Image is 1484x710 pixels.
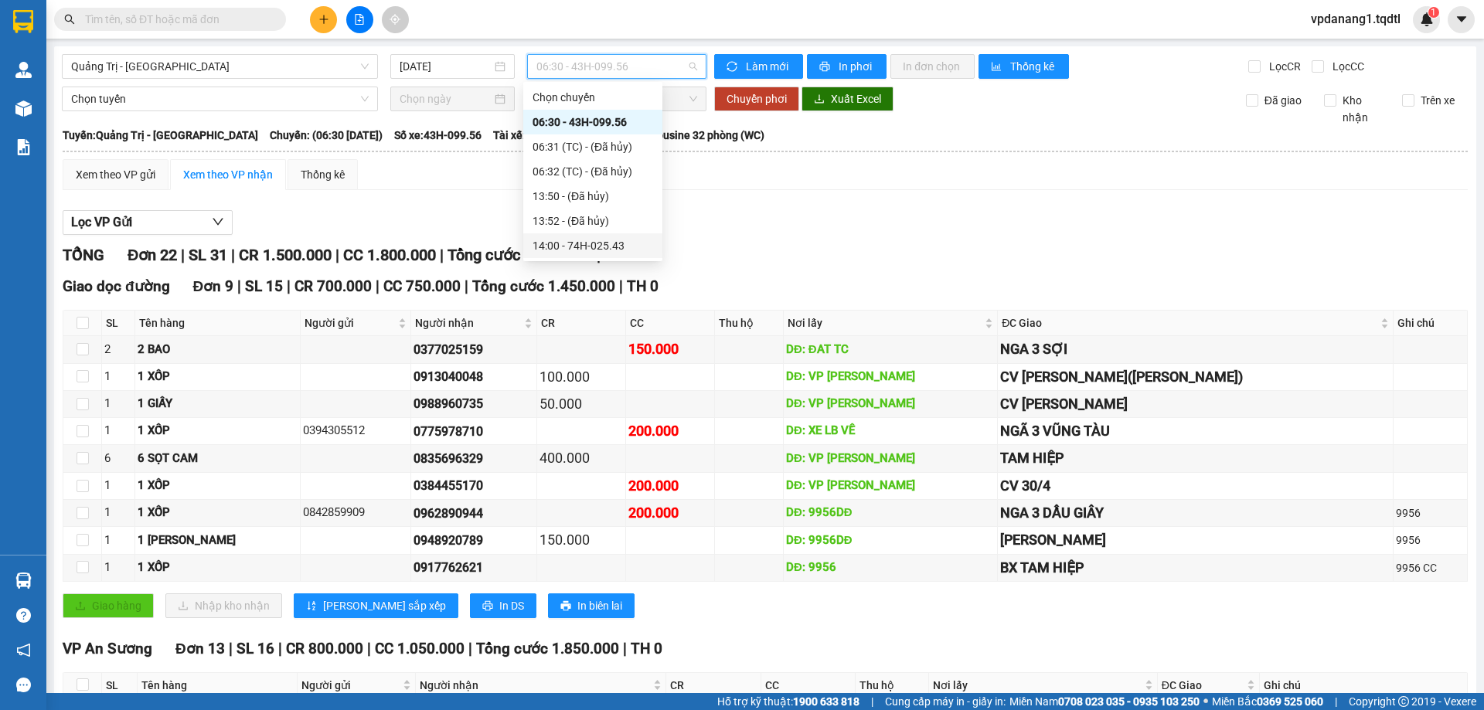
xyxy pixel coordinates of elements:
th: Tên hàng [135,311,301,336]
span: SL 16 [237,640,274,657]
div: 9956 [1396,532,1465,549]
button: downloadNhập kho nhận [165,593,282,618]
span: printer [819,61,832,73]
button: printerIn biên lai [548,593,635,618]
span: TỔNG [63,246,104,264]
div: Xem theo VP gửi [76,166,155,183]
span: Xuất Excel [831,90,881,107]
th: Ghi chú [1260,673,1467,698]
div: Thống kê [301,166,345,183]
span: question-circle [16,608,31,623]
button: caret-down [1448,6,1475,33]
span: Tổng cước 1.850.000 [476,640,619,657]
span: CC 750.000 [383,277,461,295]
div: 1 GIẤY [138,395,298,413]
img: warehouse-icon [15,62,32,78]
span: In biên lai [577,597,622,614]
b: Tuyến: Quảng Trị - [GEOGRAPHIC_DATA] [63,129,258,141]
span: Lọc CC [1326,58,1367,75]
span: caret-down [1455,12,1469,26]
th: SL [102,673,138,698]
div: 0988960735 [414,394,534,413]
span: 06:30 - 43H-099.56 [536,55,697,78]
button: syncLàm mới [714,54,803,79]
span: SL 31 [189,246,227,264]
span: SL 15 [245,277,283,295]
div: DĐ: 9956DĐ [786,532,995,550]
img: warehouse-icon [15,100,32,117]
span: | [237,277,241,295]
div: 400.000 [539,447,623,469]
button: Chuyển phơi [714,87,799,111]
span: plus [318,14,329,25]
div: 0377025159 [414,340,534,359]
th: CR [666,673,761,698]
div: 1 XỐP [138,368,298,386]
span: Số xe: 43H-099.56 [394,127,482,144]
span: | [1335,693,1337,710]
span: In DS [499,597,524,614]
button: printerIn DS [470,593,536,618]
th: Thu hộ [856,673,929,698]
div: DĐ: VP [PERSON_NAME] [786,395,995,413]
div: Chọn chuyến [523,85,662,110]
div: 6 SỌT CAM [138,450,298,468]
button: bar-chartThống kê [979,54,1069,79]
span: | [278,640,282,657]
div: 1 XỐP [138,504,298,522]
span: message [16,678,31,692]
input: Tìm tên, số ĐT hoặc mã đơn [85,11,267,28]
img: icon-new-feature [1420,12,1434,26]
span: sort-ascending [306,600,317,613]
div: 200.000 [628,502,712,524]
span: ĐC Giao [1002,314,1377,331]
div: 1 [PERSON_NAME] [138,532,298,550]
span: | [181,246,185,264]
div: 150.000 [628,338,712,360]
div: Chọn chuyến [533,89,653,106]
span: Người gửi [305,314,396,331]
input: 14/10/2025 [400,58,492,75]
span: CC 1.800.000 [343,246,436,264]
span: Hỗ trợ kỹ thuật: [717,693,859,710]
span: | [871,693,873,710]
div: 1 [104,422,132,440]
div: NGA 3 SỢI [1000,338,1390,360]
div: 1 [104,395,132,413]
span: bar-chart [991,61,1004,73]
span: Chọn tuyến [71,87,369,110]
span: Chuyến: (06:30 [DATE]) [270,127,383,144]
span: TH 0 [627,277,659,295]
div: 6 [104,450,132,468]
img: logo-vxr [13,10,33,33]
span: Miền Bắc [1212,693,1323,710]
div: 06:31 (TC) - (Đã hủy) [533,138,653,155]
span: Thống kê [1010,58,1057,75]
span: Đơn 9 [193,277,234,295]
div: 0842859909 [303,504,409,522]
div: 0948920789 [414,531,534,550]
div: NGÃ 3 VŨNG TÀU [1000,420,1390,442]
div: Xem theo VP nhận [183,166,273,183]
th: Tên hàng [138,673,298,698]
span: Trên xe [1414,92,1461,109]
div: CV [PERSON_NAME] [1000,393,1390,415]
span: | [335,246,339,264]
div: 1 XỐP [138,477,298,495]
div: 9956 [1396,504,1465,521]
button: downloadXuất Excel [802,87,893,111]
span: Người nhận [415,314,521,331]
span: Kho nhận [1336,92,1390,126]
span: | [367,640,371,657]
span: | [287,277,291,295]
th: CR [537,311,626,336]
span: | [376,277,380,295]
th: CC [626,311,715,336]
span: Tổng cước 3.300.000 [448,246,593,264]
span: Người nhận [420,677,651,694]
div: 0394305512 [303,422,409,440]
div: 2 BAO [138,341,298,359]
div: [PERSON_NAME] [1000,529,1390,551]
span: TH 0 [631,640,662,657]
div: NGA 3 DẦU GIÂY [1000,502,1390,524]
